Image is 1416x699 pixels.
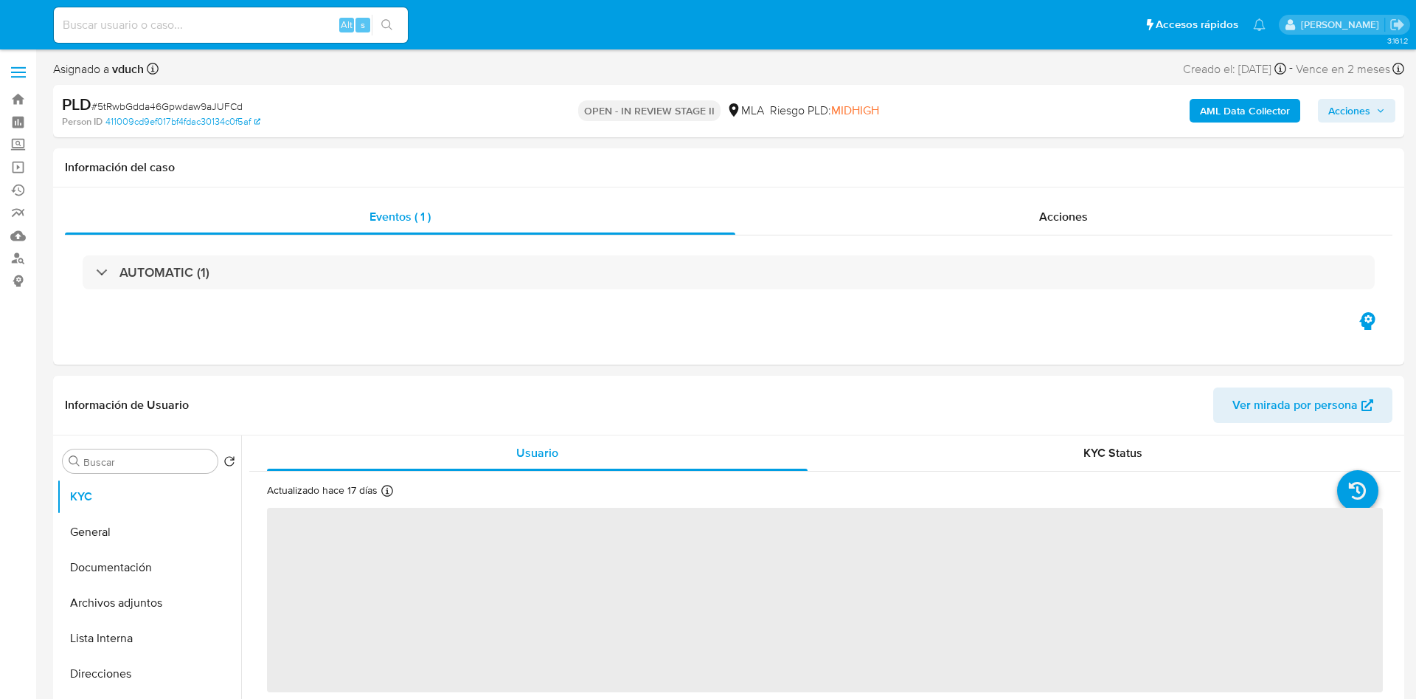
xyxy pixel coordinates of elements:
[65,398,189,413] h1: Información de Usuario
[54,16,408,35] input: Buscar usuario o caso...
[57,585,241,621] button: Archivos adjuntos
[267,508,1383,692] span: ‌
[65,160,1392,175] h1: Información del caso
[1200,99,1290,123] b: AML Data Collector
[267,483,378,497] p: Actualizado hace 17 días
[1328,99,1370,123] span: Acciones
[516,444,558,461] span: Usuario
[341,18,353,32] span: Alt
[1183,59,1286,79] div: Creado el: [DATE]
[83,455,212,469] input: Buscar
[578,100,721,121] p: OPEN - IN REVIEW STAGE II
[53,61,144,78] span: Asignado a
[1253,18,1266,31] a: Notificaciones
[91,99,243,114] span: # 5tRwbGdda46Gpwdaw9aJUFCd
[119,264,209,280] h3: AUTOMATIC (1)
[57,656,241,692] button: Direcciones
[57,550,241,585] button: Documentación
[1389,17,1405,32] a: Salir
[57,479,241,514] button: KYC
[83,255,1375,289] div: AUTOMATIC (1)
[1156,17,1238,32] span: Accesos rápidos
[361,18,365,32] span: s
[105,115,260,128] a: 411009cd9ef017bf4fdac30134c0f5af
[69,455,80,467] button: Buscar
[1318,99,1395,123] button: Acciones
[1039,208,1088,225] span: Acciones
[372,15,402,35] button: search-icon
[62,92,91,116] b: PLD
[831,102,879,119] span: MIDHIGH
[1301,18,1384,32] p: valeria.duch@mercadolibre.com
[726,103,764,119] div: MLA
[1289,59,1293,79] span: -
[1296,61,1390,78] span: Vence en 2 meses
[1083,444,1142,461] span: KYC Status
[62,115,103,128] b: Person ID
[369,208,431,225] span: Eventos ( 1 )
[1190,99,1300,123] button: AML Data Collector
[109,61,144,78] b: vduch
[1213,388,1392,423] button: Ver mirada por persona
[57,621,241,656] button: Lista Interna
[1232,388,1358,423] span: Ver mirada por persona
[770,103,879,119] span: Riesgo PLD:
[57,514,241,550] button: General
[223,455,235,472] button: Volver al orden por defecto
